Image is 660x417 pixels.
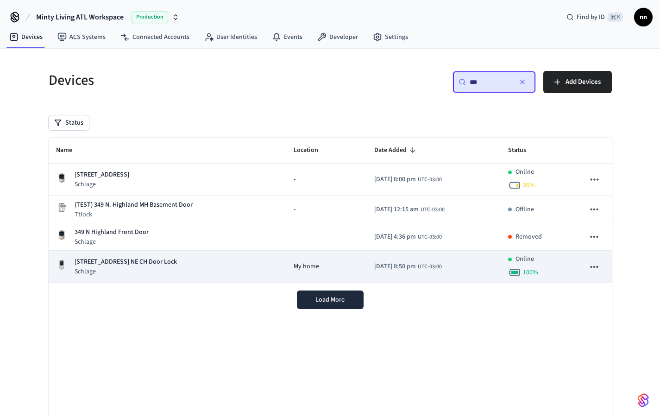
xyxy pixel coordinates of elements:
[131,11,168,23] span: Production
[75,257,177,267] p: [STREET_ADDRESS] NE CH Door Lock
[294,175,295,184] span: -
[634,8,653,26] button: nn
[49,115,89,130] button: Status
[418,176,442,184] span: UTC-03:00
[374,175,442,184] div: America/Sao_Paulo
[50,29,113,45] a: ACS Systems
[75,180,129,189] p: Schlage
[421,206,445,214] span: UTC-03:00
[608,13,623,22] span: ⌘ K
[365,29,415,45] a: Settings
[2,29,50,45] a: Devices
[566,76,601,88] span: Add Devices
[508,143,538,158] span: Status
[374,232,416,242] span: [DATE] 4:36 pm
[75,237,149,246] p: Schlage
[264,29,310,45] a: Events
[515,254,534,264] p: Online
[294,205,295,215] span: -
[75,210,193,219] p: Ttlock
[49,71,325,90] h5: Devices
[374,262,442,272] div: America/Sao_Paulo
[197,29,264,45] a: User Identities
[49,138,612,283] table: sticky table
[638,393,649,408] img: SeamLogoGradient.69752ec5.svg
[523,181,535,190] span: 26 %
[515,205,534,215] p: Offline
[56,143,84,158] span: Name
[75,170,129,180] p: [STREET_ADDRESS]
[36,12,124,23] span: Minty Living ATL Workspace
[294,232,295,242] span: -
[515,232,542,242] p: Removed
[543,71,612,93] button: Add Devices
[294,262,319,272] span: My home
[374,175,416,184] span: [DATE] 8:00 pm
[374,262,416,272] span: [DATE] 8:50 pm
[75,200,193,210] p: (TEST) 349 N. Highland MH Basement Door
[374,205,419,215] span: [DATE] 12:15 am
[113,29,197,45] a: Connected Accounts
[75,227,149,237] p: 349 N Highland Front Door
[559,9,630,25] div: Find by ID⌘ K
[418,233,442,241] span: UTC-03:00
[418,263,442,271] span: UTC-03:00
[294,143,330,158] span: Location
[315,295,345,304] span: Load More
[56,202,67,213] img: Placeholder Lock Image
[577,13,605,22] span: Find by ID
[297,291,364,309] button: Load More
[374,205,445,215] div: America/Sao_Paulo
[523,268,538,277] span: 100 %
[75,267,177,276] p: Schlage
[515,167,534,177] p: Online
[635,9,652,25] span: nn
[374,143,419,158] span: Date Added
[310,29,365,45] a: Developer
[56,229,67,240] img: Schlage Sense Smart Deadbolt with Camelot Trim, Front
[56,172,67,183] img: Schlage Sense Smart Deadbolt with Camelot Trim, Front
[374,232,442,242] div: America/Sao_Paulo
[56,259,67,271] img: Yale Assure Touchscreen Wifi Smart Lock, Satin Nickel, Front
